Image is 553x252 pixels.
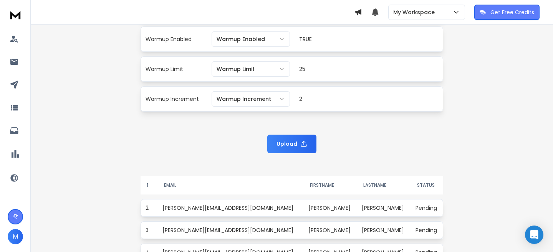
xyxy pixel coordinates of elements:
[416,226,438,234] div: Pending
[525,226,543,244] div: Open Intercom Messenger
[158,199,304,217] td: [PERSON_NAME][EMAIL_ADDRESS][DOMAIN_NAME]
[8,229,23,244] button: M
[141,199,158,217] td: 2
[357,199,411,217] td: [PERSON_NAME]
[474,5,540,20] button: Get Free Credits
[299,35,438,43] div: TRUE
[393,8,438,16] p: My Workspace
[158,221,304,239] td: [PERSON_NAME][EMAIL_ADDRESS][DOMAIN_NAME]
[357,176,411,194] th: LastName
[490,8,534,16] p: Get Free Credits
[8,8,23,22] img: logo
[276,140,297,148] p: Upload
[304,221,357,239] td: [PERSON_NAME]
[212,31,290,47] button: Warmup Enabled
[304,176,357,194] th: FirstName
[357,221,411,239] td: [PERSON_NAME]
[212,91,290,107] button: Warmup Increment
[141,176,158,194] th: 1
[416,204,438,212] div: Pending
[411,176,443,194] th: Status
[267,135,316,153] button: Upload
[304,199,357,217] td: [PERSON_NAME]
[141,26,207,52] td: Warmup Enabled
[299,65,438,73] div: 25
[141,221,158,239] td: 3
[141,86,207,112] td: Warmup Increment
[158,176,304,194] th: Email
[141,56,207,82] td: Warmup Limit
[212,61,290,77] button: Warmup Limit
[299,95,438,103] div: 2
